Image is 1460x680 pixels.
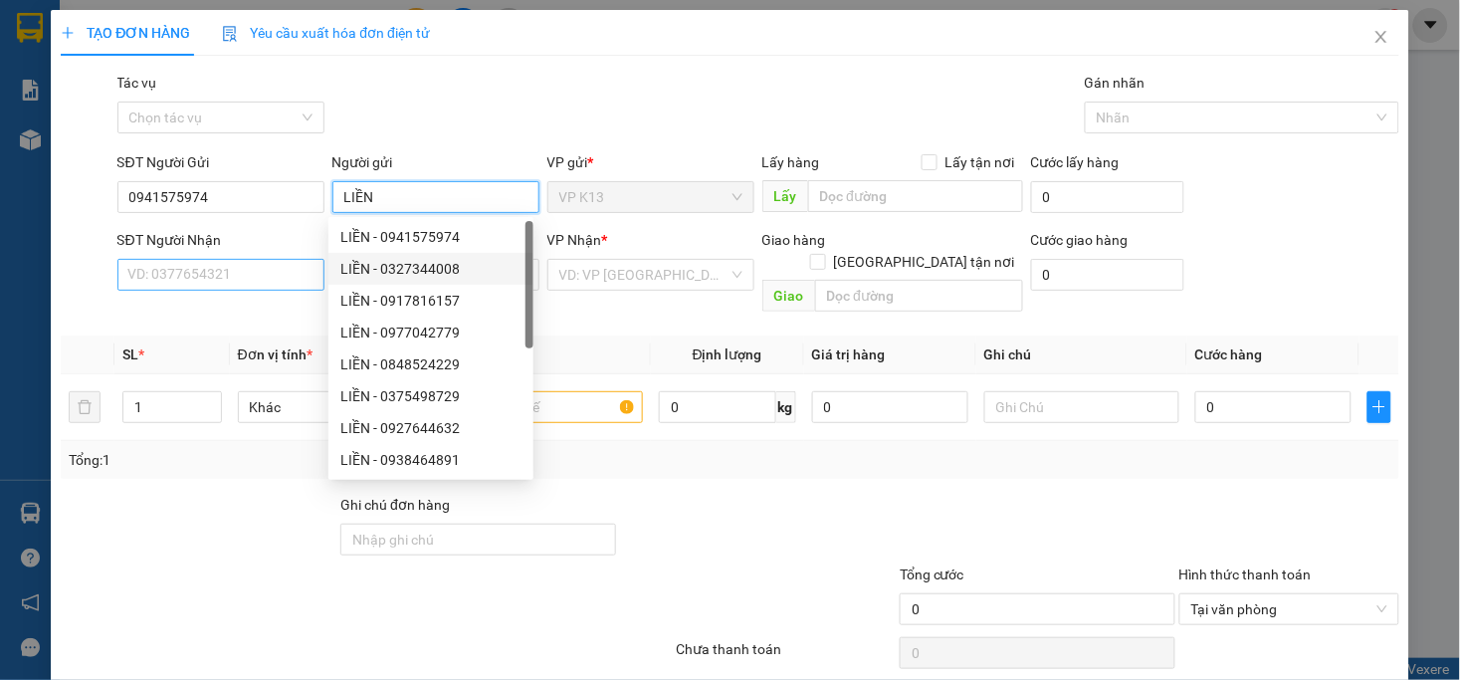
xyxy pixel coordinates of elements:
[328,380,533,412] div: LIỀN - 0375498729
[1191,594,1387,624] span: Tại văn phòng
[328,444,533,476] div: LIỀN - 0938464891
[938,151,1023,173] span: Lấy tận nơi
[340,524,616,556] input: Ghi chú đơn hàng
[122,346,138,362] span: SL
[762,280,815,312] span: Giao
[328,253,533,285] div: LIỀN - 0327344008
[222,26,238,42] img: icon
[1368,399,1390,415] span: plus
[340,353,521,375] div: LIỀN - 0848524229
[808,180,1023,212] input: Dọc đường
[205,395,217,407] span: up
[328,412,533,444] div: LIỀN - 0927644632
[448,391,643,423] input: VD: Bàn, Ghế
[69,391,101,423] button: delete
[340,417,521,439] div: LIỀN - 0927644632
[762,232,826,248] span: Giao hàng
[69,449,564,471] div: Tổng: 1
[559,182,742,212] span: VP K13
[815,280,1023,312] input: Dọc đường
[332,151,539,173] div: Người gửi
[1031,259,1184,291] input: Cước giao hàng
[762,180,808,212] span: Lấy
[117,151,324,173] div: SĐT Người Gửi
[1367,391,1391,423] button: plus
[328,317,533,348] div: LIỀN - 0977042779
[674,638,898,673] div: Chưa thanh toán
[340,497,450,513] label: Ghi chú đơn hàng
[1085,75,1146,91] label: Gán nhãn
[984,391,1179,423] input: Ghi Chú
[812,391,968,423] input: 0
[238,346,313,362] span: Đơn vị tính
[693,346,762,362] span: Định lượng
[776,391,796,423] span: kg
[340,226,521,248] div: LIỀN - 0941575974
[328,221,533,253] div: LIỀN - 0941575974
[812,346,886,362] span: Giá trị hàng
[1373,29,1389,45] span: close
[1195,346,1263,362] span: Cước hàng
[1376,603,1388,615] span: close-circle
[340,449,521,471] div: LIỀN - 0938464891
[762,154,820,170] span: Lấy hàng
[328,348,533,380] div: LIỀN - 0848524229
[547,151,754,173] div: VP gửi
[1354,10,1409,66] button: Close
[976,336,1187,374] th: Ghi chú
[1031,232,1129,248] label: Cước giao hàng
[1031,154,1120,170] label: Cước lấy hàng
[340,322,521,343] div: LIỀN - 0977042779
[61,25,190,41] span: TẠO ĐƠN HÀNG
[900,567,964,582] span: Tổng cước
[547,232,602,248] span: VP Nhận
[205,409,217,421] span: down
[61,26,75,40] span: plus
[340,290,521,312] div: LIỀN - 0917816157
[117,229,324,251] div: SĐT Người Nhận
[222,25,430,41] span: Yêu cầu xuất hóa đơn điện tử
[199,407,221,422] span: Decrease Value
[826,251,1023,273] span: [GEOGRAPHIC_DATA] tận nơi
[250,392,421,422] span: Khác
[117,75,157,91] label: Tác vụ
[328,285,533,317] div: LIỀN - 0917816157
[1031,181,1184,213] input: Cước lấy hàng
[340,258,521,280] div: LIỀN - 0327344008
[340,385,521,407] div: LIỀN - 0375498729
[1179,567,1312,582] label: Hình thức thanh toán
[199,392,221,407] span: Increase Value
